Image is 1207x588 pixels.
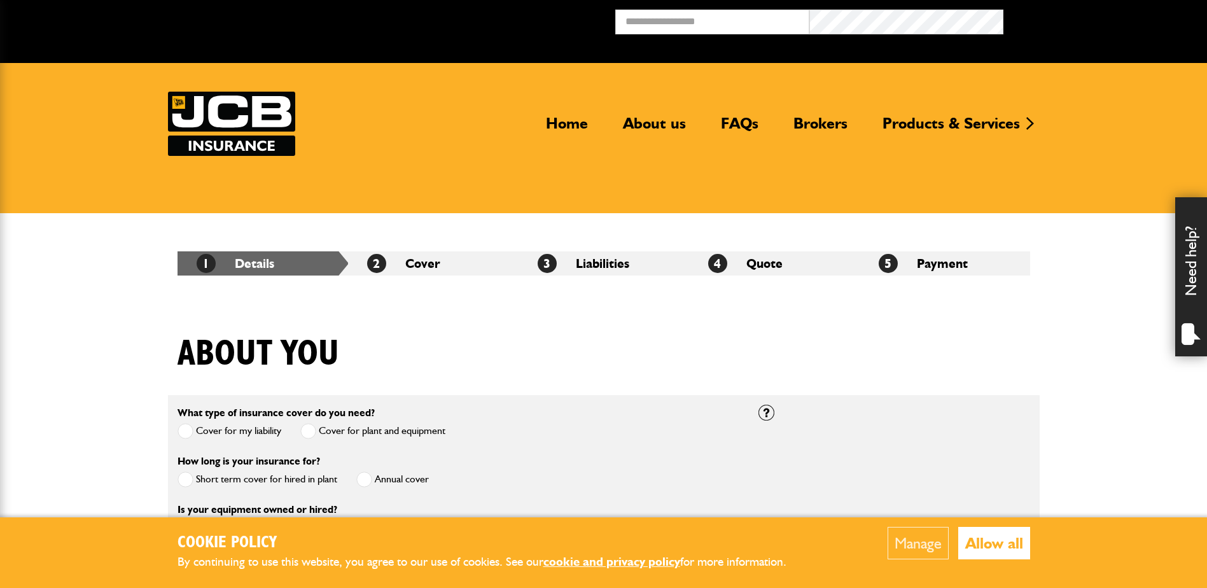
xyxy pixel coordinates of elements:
li: Payment [860,251,1030,276]
a: Home [536,114,597,143]
label: Short term cover for hired in plant [178,472,337,487]
li: Details [178,251,348,276]
li: Quote [689,251,860,276]
h1: About you [178,333,339,375]
button: Manage [888,527,949,559]
img: JCB Insurance Services logo [168,92,295,156]
span: 2 [367,254,386,273]
button: Allow all [958,527,1030,559]
h2: Cookie Policy [178,533,807,553]
p: By continuing to use this website, you agree to our use of cookies. See our for more information. [178,552,807,572]
li: Liabilities [519,251,689,276]
div: Need help? [1175,197,1207,356]
a: Brokers [784,114,857,143]
label: Annual cover [356,472,429,487]
span: 4 [708,254,727,273]
label: Cover for my liability [178,423,281,439]
span: 1 [197,254,216,273]
a: Products & Services [873,114,1029,143]
a: cookie and privacy policy [543,554,680,569]
span: 3 [538,254,557,273]
li: Cover [348,251,519,276]
label: Is your equipment owned or hired? [178,505,337,515]
label: How long is your insurance for? [178,456,320,466]
a: JCB Insurance Services [168,92,295,156]
button: Broker Login [1003,10,1197,29]
span: 5 [879,254,898,273]
label: What type of insurance cover do you need? [178,408,375,418]
a: FAQs [711,114,768,143]
label: Cover for plant and equipment [300,423,445,439]
a: About us [613,114,695,143]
